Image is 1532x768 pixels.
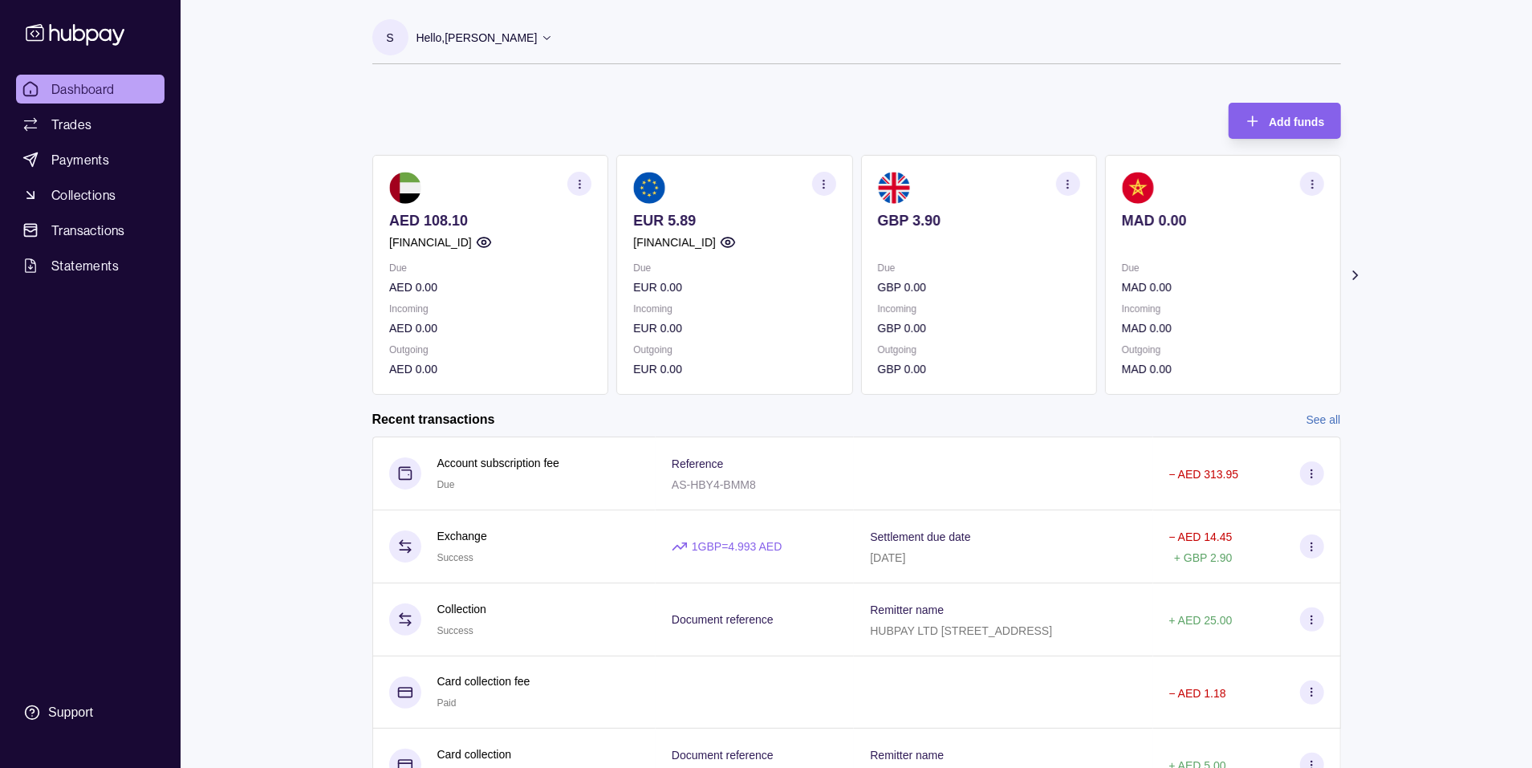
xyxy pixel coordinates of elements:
[1169,687,1226,700] p: − AED 1.18
[877,341,1079,359] p: Outgoing
[633,300,835,318] p: Incoming
[16,251,165,280] a: Statements
[870,530,970,543] p: Settlement due date
[1174,551,1233,564] p: + GBP 2.90
[51,185,116,205] span: Collections
[437,600,486,618] p: Collection
[1269,116,1324,128] span: Add funds
[51,115,91,134] span: Trades
[1121,172,1153,204] img: ma
[389,278,591,296] p: AED 0.00
[437,673,530,690] p: Card collection fee
[437,454,560,472] p: Account subscription fee
[51,150,109,169] span: Payments
[51,221,125,240] span: Transactions
[1121,259,1323,277] p: Due
[1121,341,1323,359] p: Outgoing
[1169,468,1239,481] p: − AED 313.95
[389,341,591,359] p: Outgoing
[389,319,591,337] p: AED 0.00
[389,212,591,230] p: AED 108.10
[1229,103,1340,139] button: Add funds
[16,75,165,104] a: Dashboard
[51,256,119,275] span: Statements
[633,360,835,378] p: EUR 0.00
[877,172,909,204] img: gb
[870,749,944,762] p: Remitter name
[417,29,538,47] p: Hello, [PERSON_NAME]
[633,341,835,359] p: Outgoing
[16,110,165,139] a: Trades
[389,259,591,277] p: Due
[692,538,782,555] p: 1 GBP = 4.993 AED
[437,746,512,763] p: Card collection
[1121,319,1323,337] p: MAD 0.00
[672,478,756,491] p: AS-HBY4-BMM8
[633,234,716,251] p: [FINANCIAL_ID]
[51,79,115,99] span: Dashboard
[389,172,421,204] img: ae
[672,749,774,762] p: Document reference
[870,603,944,616] p: Remitter name
[16,216,165,245] a: Transactions
[16,145,165,174] a: Payments
[877,212,1079,230] p: GBP 3.90
[437,527,487,545] p: Exchange
[389,234,472,251] p: [FINANCIAL_ID]
[389,360,591,378] p: AED 0.00
[386,29,393,47] p: S
[633,319,835,337] p: EUR 0.00
[633,172,665,204] img: eu
[437,697,457,709] span: Paid
[48,704,93,721] div: Support
[877,278,1079,296] p: GBP 0.00
[870,624,1052,637] p: HUBPAY LTD [STREET_ADDRESS]
[877,319,1079,337] p: GBP 0.00
[372,411,495,429] h2: Recent transactions
[633,212,835,230] p: EUR 5.89
[1169,614,1233,627] p: + AED 25.00
[16,181,165,209] a: Collections
[877,360,1079,378] p: GBP 0.00
[633,259,835,277] p: Due
[16,696,165,729] a: Support
[1121,360,1323,378] p: MAD 0.00
[1169,530,1233,543] p: − AED 14.45
[877,300,1079,318] p: Incoming
[389,300,591,318] p: Incoming
[672,613,774,626] p: Document reference
[437,625,473,636] span: Success
[437,479,455,490] span: Due
[877,259,1079,277] p: Due
[1121,300,1323,318] p: Incoming
[633,278,835,296] p: EUR 0.00
[1306,411,1341,429] a: See all
[1121,212,1323,230] p: MAD 0.00
[437,552,473,563] span: Success
[870,551,905,564] p: [DATE]
[672,457,724,470] p: Reference
[1121,278,1323,296] p: MAD 0.00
